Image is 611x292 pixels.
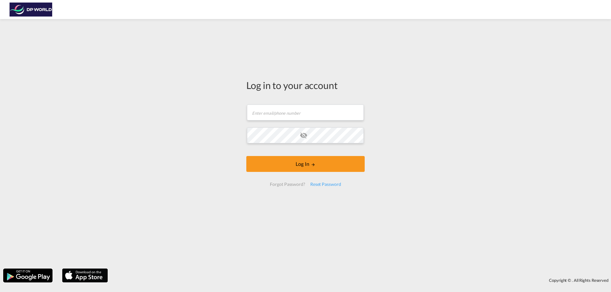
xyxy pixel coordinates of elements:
[246,156,365,172] button: LOGIN
[111,275,611,286] div: Copyright © . All Rights Reserved
[300,132,307,139] md-icon: icon-eye-off
[3,268,53,283] img: google.png
[267,179,307,190] div: Forgot Password?
[246,78,365,92] div: Log in to your account
[308,179,344,190] div: Reset Password
[61,268,109,283] img: apple.png
[10,3,53,17] img: c08ca190194411f088ed0f3ba295208c.png
[247,105,364,120] input: Enter email/phone number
